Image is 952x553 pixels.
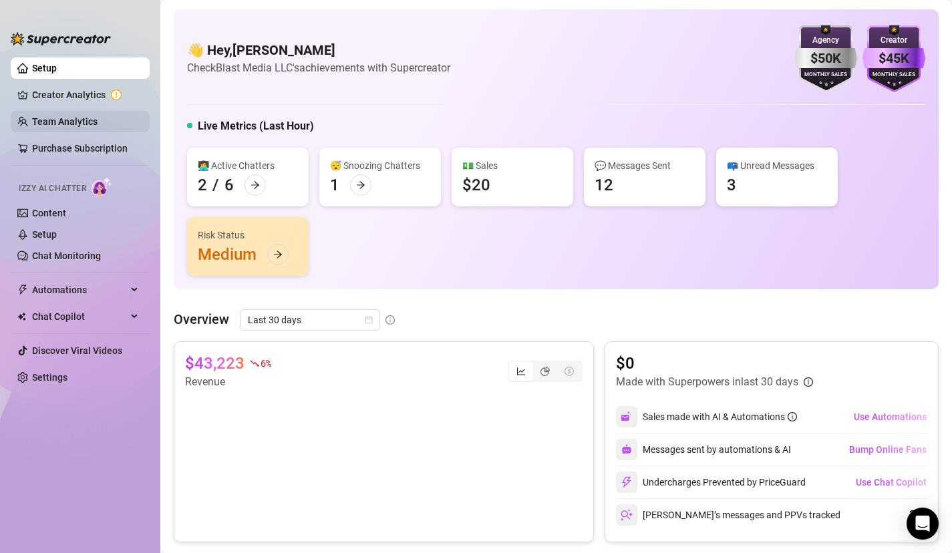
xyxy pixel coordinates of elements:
[794,34,857,47] div: Agency
[862,71,925,79] div: Monthly Sales
[187,59,450,76] article: Check Blast Media LLC's achievements with Supercreator
[198,118,314,134] h5: Live Metrics (Last Hour)
[855,472,927,493] button: Use Chat Copilot
[565,367,574,376] span: dollar-circle
[330,174,339,196] div: 1
[621,444,632,455] img: svg%3e
[32,345,122,356] a: Discover Viral Videos
[856,477,927,488] span: Use Chat Copilot
[907,508,939,540] div: Open Intercom Messenger
[32,279,127,301] span: Automations
[32,306,127,327] span: Chat Copilot
[516,367,526,376] span: line-chart
[32,208,66,218] a: Content
[621,411,633,423] img: svg%3e
[540,367,550,376] span: pie-chart
[32,372,67,383] a: Settings
[616,353,813,374] article: $0
[32,229,57,240] a: Setup
[727,158,827,173] div: 📪 Unread Messages
[862,48,925,69] div: $45K
[187,41,450,59] h4: 👋 Hey, [PERSON_NAME]
[462,174,490,196] div: $20
[616,504,840,526] div: [PERSON_NAME]’s messages and PPVs tracked
[261,357,271,369] span: 6 %
[909,507,927,523] div: 301
[248,310,372,330] span: Last 30 days
[848,439,927,460] button: Bump Online Fans
[862,34,925,47] div: Creator
[794,48,857,69] div: $50K
[621,509,633,521] img: svg%3e
[643,409,797,424] div: Sales made with AI & Automations
[198,228,298,242] div: Risk Status
[595,158,695,173] div: 💬 Messages Sent
[32,138,139,159] a: Purchase Subscription
[794,25,857,92] img: silver-badge-roxG0hHS.svg
[508,361,583,382] div: segmented control
[365,316,373,324] span: calendar
[32,84,139,106] a: Creator Analytics exclamation-circle
[11,32,111,45] img: logo-BBDzfeDw.svg
[804,377,813,387] span: info-circle
[727,174,736,196] div: 3
[273,250,283,259] span: arrow-right
[19,182,86,195] span: Izzy AI Chatter
[224,174,234,196] div: 6
[794,71,857,79] div: Monthly Sales
[250,359,259,368] span: fall
[862,25,925,92] img: purple-badge-B9DA21FR.svg
[92,177,112,196] img: AI Chatter
[385,315,395,325] span: info-circle
[32,116,98,127] a: Team Analytics
[356,180,365,190] span: arrow-right
[32,63,57,73] a: Setup
[174,309,229,329] article: Overview
[853,406,927,427] button: Use Automations
[330,158,430,173] div: 😴 Snoozing Chatters
[198,174,207,196] div: 2
[17,312,26,321] img: Chat Copilot
[616,439,791,460] div: Messages sent by automations & AI
[788,412,797,421] span: info-circle
[621,476,633,488] img: svg%3e
[849,444,927,455] span: Bump Online Fans
[185,353,245,374] article: $43,223
[17,285,28,295] span: thunderbolt
[595,174,613,196] div: 12
[462,158,563,173] div: 💵 Sales
[185,374,271,390] article: Revenue
[251,180,260,190] span: arrow-right
[32,250,101,261] a: Chat Monitoring
[198,158,298,173] div: 👩‍💻 Active Chatters
[616,374,798,390] article: Made with Superpowers in last 30 days
[854,411,927,422] span: Use Automations
[616,472,806,493] div: Undercharges Prevented by PriceGuard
